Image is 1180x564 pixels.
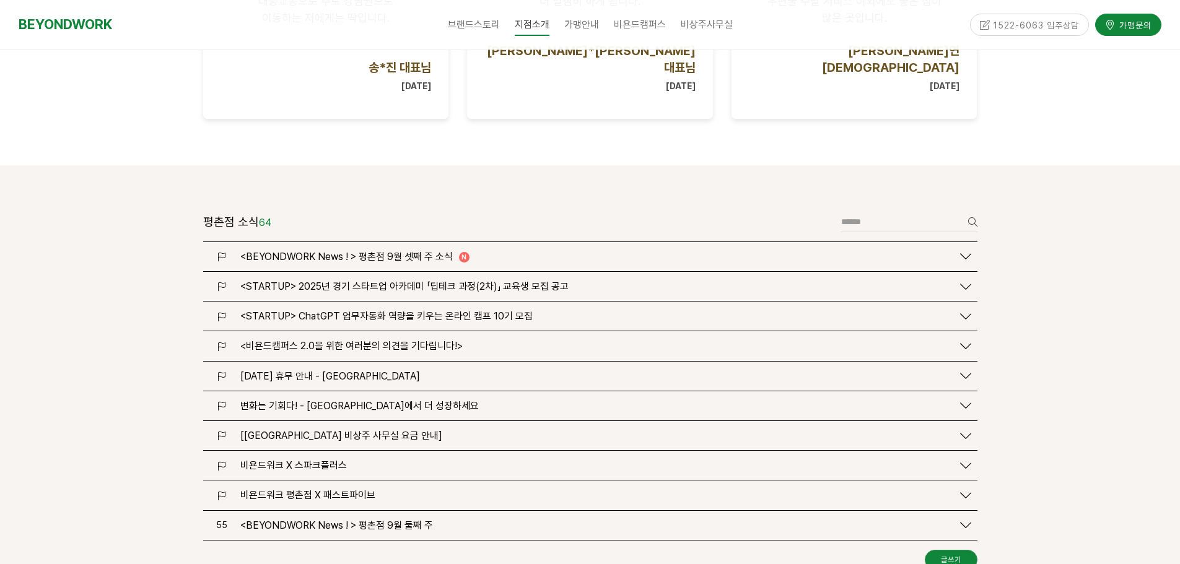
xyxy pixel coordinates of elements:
[240,340,463,352] span: <비욘드캠퍼스 2.0을 위한 여러분의 의견을 기다립니다!>
[681,19,733,30] span: 비상주사무실
[448,19,500,30] span: 브랜드스토리
[19,13,112,36] a: BEYONDWORK
[240,489,375,501] span: 비욘드워크 평촌점 X 패스트파이브
[557,9,606,40] a: 가맹안내
[606,9,673,40] a: 비욘드캠퍼스
[240,370,420,382] span: [DATE] 휴무 안내 - [GEOGRAPHIC_DATA]
[240,430,442,441] span: [[GEOGRAPHIC_DATA] 비상주 사무실 요금 안내]
[203,212,271,233] header: 평촌점 소식
[1095,14,1161,35] a: 가맹문의
[515,14,549,36] span: 지점소개
[240,251,453,262] span: <BEYONDWORK News ! > 평촌점 9월 셋째 주 소식
[666,81,696,91] strong: [DATE]
[614,19,666,30] span: 비욘드캠퍼스
[259,217,271,228] em: 64
[240,310,533,322] span: <STARTUP> ChatGPT 업무자동화 역량을 키우는 온라인 캠프 10기 모집
[240,519,433,531] span: <BEYONDWORK News ! > 평촌점 9월 둘째 주
[673,9,740,40] a: 비상주사무실
[440,9,507,40] a: 브랜드스토리
[507,9,557,40] a: 지점소개
[930,81,959,91] strong: [DATE]
[369,60,431,75] span: 송*진 대표님
[459,252,470,262] i: N
[240,459,347,471] span: 비욘드워크 X 스파크플러스
[216,520,227,530] span: 55
[240,400,479,412] span: 변화는 기회다! - [GEOGRAPHIC_DATA]에서 더 성장하세요
[401,81,431,91] strong: [DATE]
[1116,19,1152,31] span: 가맹문의
[240,280,569,292] span: <STARTUP> 2025년 경기 스타트업 아카데미 「딥테크 과정(2차)」 교육생 모집 공고
[564,19,599,30] span: 가맹안내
